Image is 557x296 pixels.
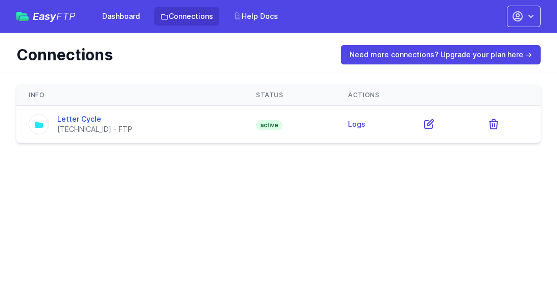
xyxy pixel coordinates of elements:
[341,45,541,64] a: Need more connections? Upgrade your plan here →
[244,85,336,106] th: Status
[16,45,327,64] h1: Connections
[16,11,76,21] a: EasyFTP
[56,10,76,22] span: FTP
[57,115,101,123] a: Letter Cycle
[227,7,284,26] a: Help Docs
[33,11,76,21] span: Easy
[154,7,219,26] a: Connections
[336,85,541,106] th: Actions
[57,124,132,134] div: [TECHNICAL_ID] - FTP
[348,120,365,128] a: Logs
[16,85,244,106] th: Info
[96,7,146,26] a: Dashboard
[256,120,283,130] span: active
[16,12,29,21] img: easyftp_logo.png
